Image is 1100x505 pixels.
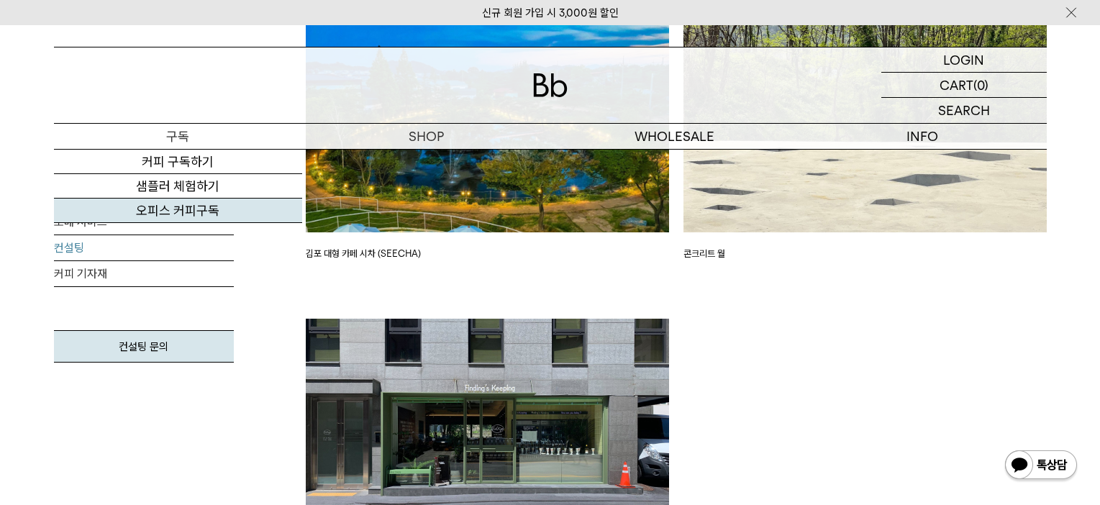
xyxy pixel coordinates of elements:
[306,247,669,261] p: 김포 대형 카페 시차 (SEECHA)
[881,73,1047,98] a: CART (0)
[54,235,234,261] a: 컨설팅
[54,174,302,199] a: 샘플러 체험하기
[482,6,619,19] a: 신규 회원 가입 시 3,000원 할인
[940,73,973,97] p: CART
[302,124,550,149] a: SHOP
[533,73,568,97] img: 로고
[973,73,988,97] p: (0)
[881,47,1047,73] a: LOGIN
[943,47,984,72] p: LOGIN
[550,124,799,149] p: WHOLESALE
[1004,449,1078,483] img: 카카오톡 채널 1:1 채팅 버튼
[799,124,1047,149] p: INFO
[54,199,302,223] a: 오피스 커피구독
[938,98,990,123] p: SEARCH
[54,261,234,287] a: 커피 기자재
[54,124,302,149] a: 구독
[54,150,302,174] a: 커피 구독하기
[54,330,234,363] a: 컨설팅 문의
[683,247,1047,261] p: 콘크리트 월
